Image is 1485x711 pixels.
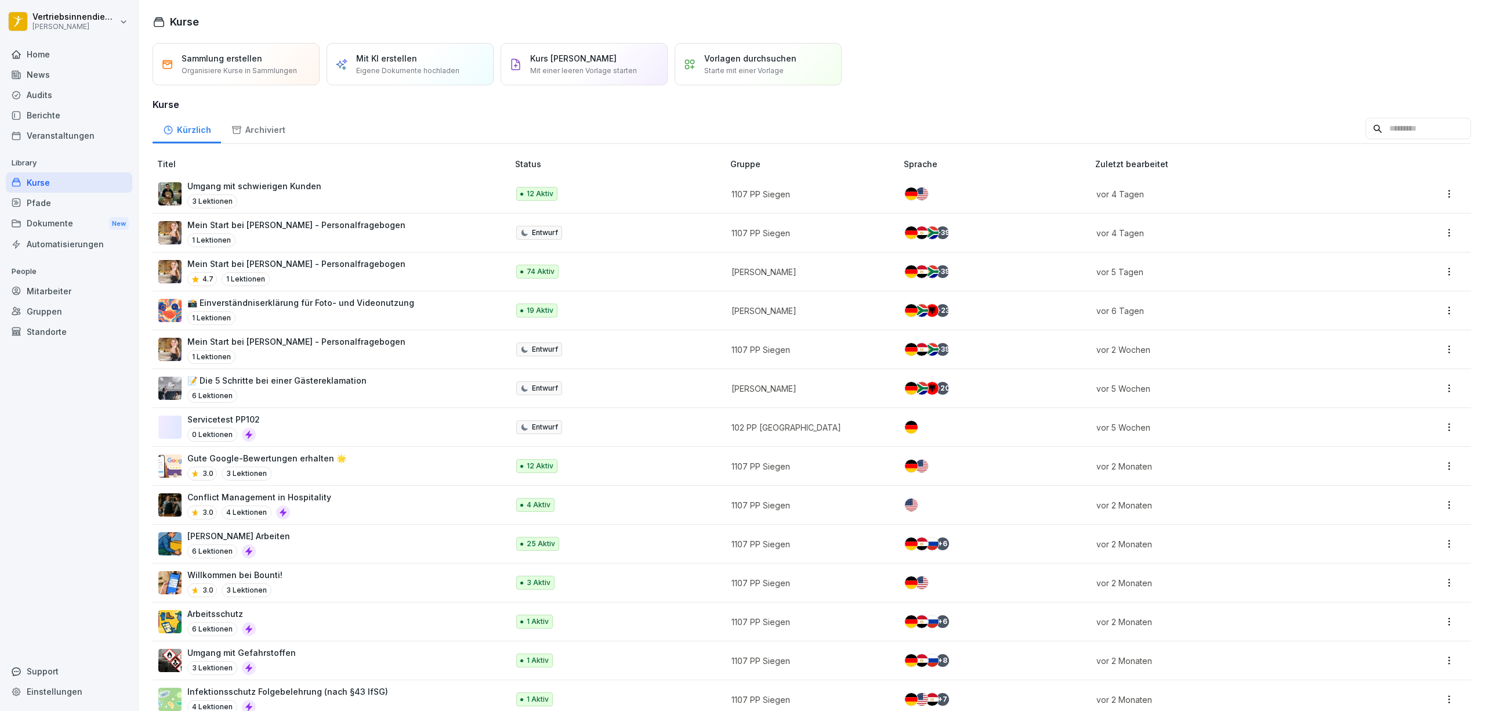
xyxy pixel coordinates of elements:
[915,382,928,395] img: za.svg
[158,571,182,594] img: xh3bnih80d1pxcetv9zsuevg.png
[731,421,885,434] p: 102 PP [GEOGRAPHIC_DATA]
[1096,421,1361,434] p: vor 5 Wochen
[904,158,1091,170] p: Sprache
[158,649,182,672] img: ro33qf0i8ndaw7nkfv0stvse.png
[905,226,918,239] img: de.svg
[170,14,199,30] h1: Kurse
[6,234,132,254] div: Automatisierungen
[905,615,918,628] img: de.svg
[905,576,918,589] img: de.svg
[187,389,237,403] p: 6 Lektionen
[202,274,213,284] p: 4.7
[187,491,331,503] p: Conflict Management in Hospitality
[936,226,949,239] div: + 39
[6,85,132,105] a: Audits
[1096,305,1361,317] p: vor 6 Tagen
[6,213,132,234] a: DokumenteNew
[187,622,237,636] p: 6 Lektionen
[731,227,885,239] p: 1107 PP Siegen
[915,226,928,239] img: eg.svg
[158,454,182,478] img: iwscqm9zjbdjlq9atufjsuwv.png
[158,299,182,322] img: kmlaa60hhy6rj8umu5j2s6g8.png
[187,569,282,581] p: Willkommen bei Bounti!
[915,187,928,200] img: us.svg
[157,158,510,170] p: Titel
[109,217,129,230] div: New
[6,661,132,681] div: Support
[187,180,321,192] p: Umgang mit schwierigen Kunden
[731,344,885,356] p: 1107 PP Siegen
[926,265,939,278] img: za.svg
[905,499,918,511] img: us.svg
[905,537,918,550] img: de.svg
[731,382,885,395] p: [PERSON_NAME]
[6,681,132,702] a: Einstellungen
[6,193,132,213] a: Pfade
[731,694,885,706] p: 1107 PP Siegen
[222,506,271,519] p: 4 Lektionen
[905,304,918,317] img: de.svg
[515,158,726,170] p: Status
[187,530,290,542] p: [PERSON_NAME] Arbeiten
[915,460,928,472] img: us.svg
[731,538,885,550] p: 1107 PP Siegen
[6,44,132,64] div: Home
[6,301,132,322] a: Gruppen
[527,500,550,510] p: 4 Aktiv
[187,452,346,464] p: Gute Google-Bewertungen erhalten 🌟
[187,335,405,348] p: Mein Start bei [PERSON_NAME] - Personalfragebogen
[915,265,928,278] img: eg.svg
[182,52,262,64] p: Sammlung erstellen
[187,194,237,208] p: 3 Lektionen
[1096,188,1361,200] p: vor 4 Tagen
[202,507,213,518] p: 3.0
[936,265,949,278] div: + 39
[158,260,182,283] img: aaay8cu0h1hwaqqp9269xjan.png
[926,537,939,550] img: ru.svg
[936,537,949,550] div: + 6
[187,233,236,247] p: 1 Lektionen
[187,311,236,325] p: 1 Lektionen
[1096,499,1361,511] p: vor 2 Monaten
[730,158,899,170] p: Gruppe
[926,343,939,356] img: za.svg
[527,539,555,549] p: 25 Aktiv
[731,499,885,511] p: 1107 PP Siegen
[905,421,918,434] img: de.svg
[158,688,182,711] img: tgff07aey9ahi6f4hltuk21p.png
[221,114,295,143] div: Archiviert
[187,374,367,387] p: 📝 Die 5 Schritte bei einer Gästereklamation
[222,467,271,481] p: 3 Lektionen
[6,154,132,172] p: Library
[6,125,132,146] a: Veranstaltungen
[6,64,132,85] div: News
[158,221,182,244] img: aaay8cu0h1hwaqqp9269xjan.png
[356,52,417,64] p: Mit KI erstellen
[1095,158,1375,170] p: Zuletzt bearbeitet
[153,114,221,143] div: Kürzlich
[532,383,558,394] p: Entwurf
[905,654,918,667] img: de.svg
[926,654,939,667] img: ru.svg
[158,182,182,205] img: ibmq16c03v2u1873hyb2ubud.png
[527,266,555,277] p: 74 Aktiv
[182,66,297,76] p: Organisiere Kurse in Sammlungen
[905,265,918,278] img: de.svg
[6,172,132,193] a: Kurse
[731,655,885,667] p: 1107 PP Siegen
[1096,616,1361,628] p: vor 2 Monaten
[936,615,949,628] div: + 6
[527,305,553,316] p: 19 Aktiv
[222,583,271,597] p: 3 Lektionen
[915,654,928,667] img: eg.svg
[527,655,549,666] p: 1 Aktiv
[6,105,132,125] a: Berichte
[905,343,918,356] img: de.svg
[905,460,918,472] img: de.svg
[915,304,928,317] img: za.svg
